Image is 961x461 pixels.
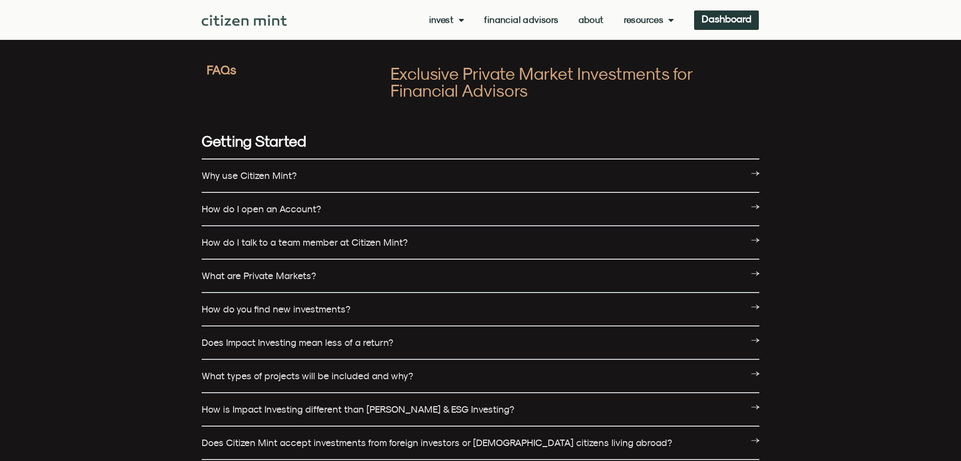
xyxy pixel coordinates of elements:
[390,65,754,99] h2: Exclusive Private Market Investments for Financial Advisors
[202,15,287,26] img: Citizen Mint
[202,170,297,181] a: Why use Citizen Mint?
[429,15,674,25] nav: Menu
[202,427,759,460] div: Does Citizen Mint accept investments from foreign investors or [DEMOGRAPHIC_DATA] citizens living...
[202,134,759,149] h3: Getting Started
[202,437,672,448] a: Does Citizen Mint accept investments from foreign investors or [DEMOGRAPHIC_DATA] citizens living...
[694,10,759,30] a: Dashboard
[202,304,351,314] a: How do you find new investments?
[202,293,759,326] div: How do you find new investments?
[202,393,759,427] div: How is Impact Investing different than [PERSON_NAME] & ESG Investing?
[579,15,604,25] a: About
[202,237,408,248] a: How do I talk to a team member at Citizen Mint?
[202,326,759,360] div: Does Impact Investing mean less of a return?
[202,159,759,193] div: Why use Citizen Mint?
[202,260,759,293] div: What are Private Markets?
[202,203,321,214] a: How do I open an Account?
[484,15,558,25] a: Financial Advisors
[202,360,759,393] div: What types of projects will be included and why?
[207,65,380,75] h2: FAQs
[202,370,413,381] a: What types of projects will be included and why?
[202,270,316,281] a: What are Private Markets?
[429,15,465,25] a: Invest
[202,193,759,226] div: How do I open an Account?
[202,404,514,415] a: How is Impact Investing different than [PERSON_NAME] & ESG Investing?
[624,15,674,25] a: Resources
[202,337,393,348] a: Does Impact Investing mean less of a return?
[202,226,759,260] div: How do I talk to a team member at Citizen Mint?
